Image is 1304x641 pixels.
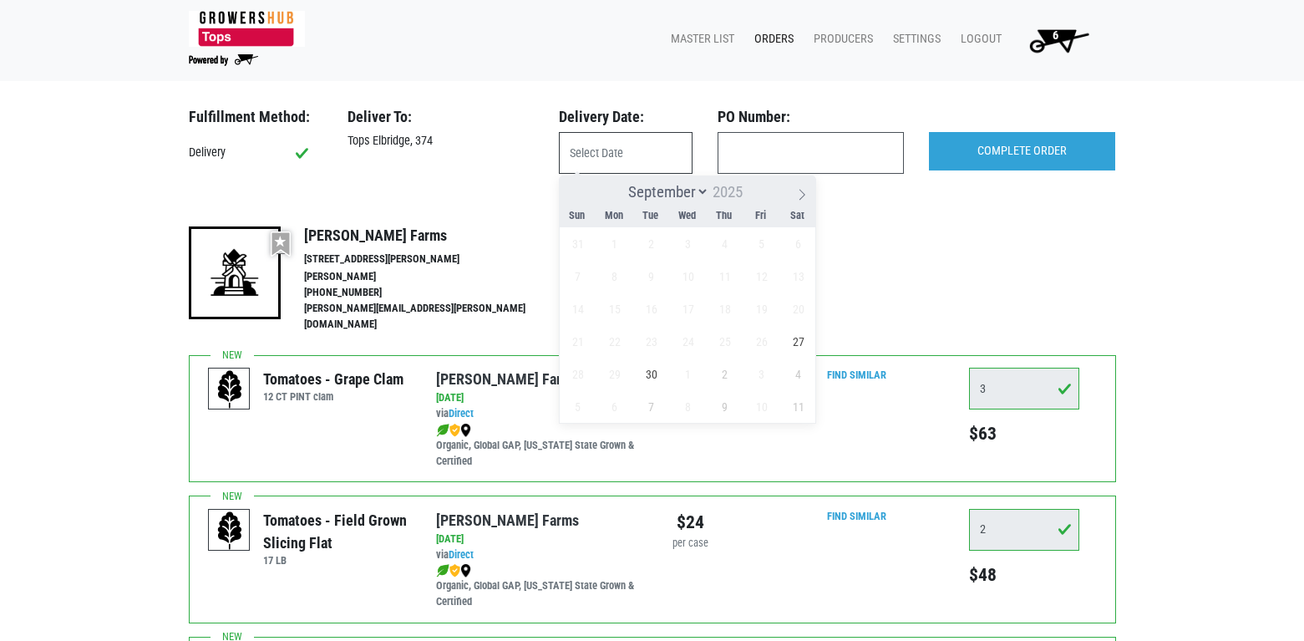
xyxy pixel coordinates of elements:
[189,226,281,318] img: 19-7441ae2ccb79c876ff41c34f3bd0da69.png
[436,547,639,563] div: via
[598,227,631,260] span: September 1, 2025
[596,211,632,221] span: Mon
[460,424,471,437] img: map_marker-0e94453035b3232a4d21701695807de9.png
[632,211,669,221] span: Tue
[782,325,814,358] span: September 27, 2025
[449,564,460,577] img: safety-e55c860ca8c00a9c171001a62a92dabd.png
[672,358,704,390] span: October 1, 2025
[706,211,743,221] span: Thu
[598,325,631,358] span: September 22, 2025
[598,390,631,423] span: October 6, 2025
[263,509,411,554] div: Tomatoes - Field Grown Slicing Flat
[800,23,880,55] a: Producers
[782,390,814,423] span: October 11, 2025
[635,227,667,260] span: September 2, 2025
[929,132,1115,170] input: COMPLETE ORDER
[745,227,778,260] span: September 5, 2025
[745,325,778,358] span: September 26, 2025
[782,358,814,390] span: October 4, 2025
[348,108,534,126] h3: Deliver To:
[657,23,741,55] a: Master List
[665,509,716,536] div: $24
[635,260,667,293] span: September 9, 2025
[598,260,631,293] span: September 8, 2025
[745,293,778,325] span: September 19, 2025
[782,260,814,293] span: September 13, 2025
[304,226,561,245] h4: [PERSON_NAME] Farms
[1008,23,1103,57] a: 6
[449,548,474,561] a: Direct
[779,211,816,221] span: Sat
[672,325,704,358] span: September 24, 2025
[669,211,706,221] span: Wed
[672,390,704,423] span: October 8, 2025
[304,252,561,267] li: [STREET_ADDRESS][PERSON_NAME]
[189,11,305,47] img: 279edf242af8f9d49a69d9d2afa010fb.png
[561,390,594,423] span: October 5, 2025
[782,293,814,325] span: September 20, 2025
[672,260,704,293] span: September 10, 2025
[436,406,639,422] div: via
[561,227,594,260] span: August 31, 2025
[436,511,579,529] a: [PERSON_NAME] Farms
[745,260,778,293] span: September 12, 2025
[741,23,800,55] a: Orders
[335,132,546,150] div: Tops Elbridge, 374
[708,325,741,358] span: September 25, 2025
[189,108,322,126] h3: Fulfillment Method:
[436,370,579,388] a: [PERSON_NAME] Farms
[436,564,449,577] img: leaf-e5c59151409436ccce96b2ca1b28e03c.png
[672,227,704,260] span: September 3, 2025
[635,325,667,358] span: September 23, 2025
[263,390,403,403] h6: 12 CT PINT clam
[436,532,639,547] div: [DATE]
[436,562,639,610] div: Organic, Global GAP, [US_STATE] State Grown & Certified
[189,54,258,66] img: Powered by Big Wheelbarrow
[559,132,693,174] input: Select Date
[672,293,704,325] span: September 17, 2025
[304,269,561,285] li: [PERSON_NAME]
[559,211,596,221] span: Sun
[782,227,814,260] span: September 6, 2025
[969,509,1079,551] input: Qty
[947,23,1008,55] a: Logout
[460,564,471,577] img: map_marker-0e94453035b3232a4d21701695807de9.png
[880,23,947,55] a: Settings
[635,358,667,390] span: September 30, 2025
[209,369,251,410] img: placeholder-variety-43d6402dacf2d531de610a020419775a.svg
[708,358,741,390] span: October 2, 2025
[1022,23,1096,57] img: Cart
[263,368,403,390] div: Tomatoes - Grape Clam
[561,358,594,390] span: September 28, 2025
[969,564,1079,586] h5: $48
[263,554,411,567] h6: 17 LB
[743,211,779,221] span: Fri
[969,368,1079,410] input: Qty
[718,108,904,126] h3: PO Number:
[449,407,474,420] a: Direct
[708,260,741,293] span: September 11, 2025
[708,227,741,260] span: September 4, 2025
[745,358,778,390] span: October 3, 2025
[635,293,667,325] span: September 16, 2025
[561,260,594,293] span: September 7, 2025
[708,390,741,423] span: October 9, 2025
[598,293,631,325] span: September 15, 2025
[304,285,561,301] li: [PHONE_NUMBER]
[621,181,709,202] select: Month
[827,510,886,522] a: Find Similar
[436,390,639,406] div: [DATE]
[209,510,251,552] img: placeholder-variety-43d6402dacf2d531de610a020419775a.svg
[559,108,693,126] h3: Delivery Date:
[635,390,667,423] span: October 7, 2025
[449,424,460,437] img: safety-e55c860ca8c00a9c171001a62a92dabd.png
[745,390,778,423] span: October 10, 2025
[436,422,639,470] div: Organic, Global GAP, [US_STATE] State Grown & Certified
[827,369,886,381] a: Find Similar
[561,325,594,358] span: September 21, 2025
[665,536,716,552] div: per case
[561,293,594,325] span: September 14, 2025
[304,301,561,333] li: [PERSON_NAME][EMAIL_ADDRESS][PERSON_NAME][DOMAIN_NAME]
[708,293,741,325] span: September 18, 2025
[598,358,631,390] span: September 29, 2025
